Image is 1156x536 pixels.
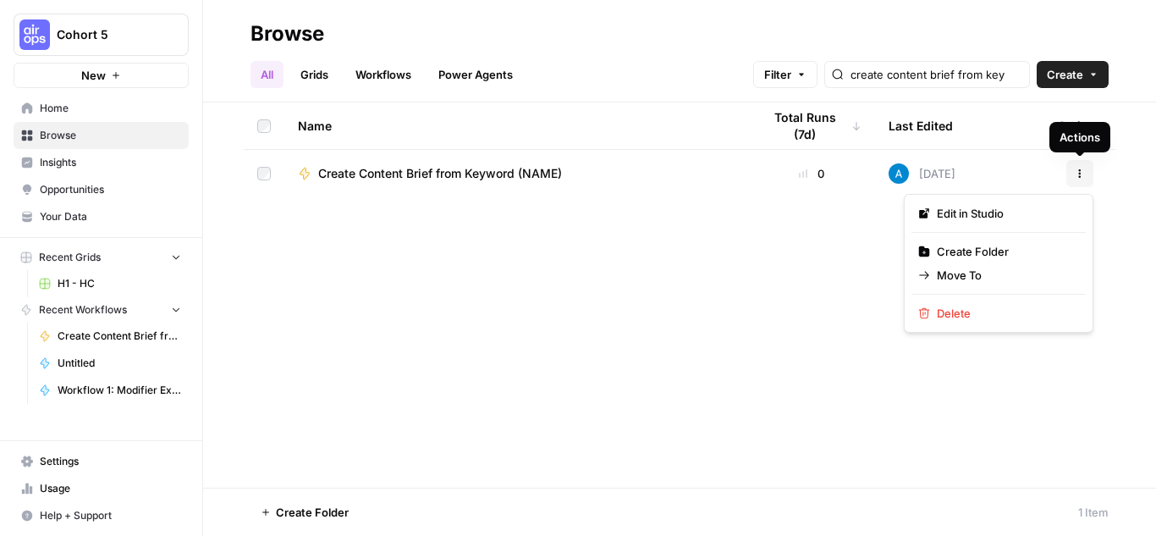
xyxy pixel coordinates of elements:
span: New [81,67,106,84]
button: Create [1037,61,1109,88]
div: Actions [1058,102,1103,149]
div: Name [298,102,735,149]
span: Create [1047,66,1083,83]
img: Profile image for Fin [48,9,75,36]
span: Recent Workflows [39,302,127,318]
a: Usage [14,475,189,502]
button: go back [11,7,43,39]
p: The team can also help [82,21,211,38]
a: All [250,61,283,88]
div: Emily says… [14,70,325,137]
button: Recent Grids [14,245,189,270]
button: Home [265,7,297,39]
a: Grids [290,61,339,88]
span: Cohort 5 [57,26,159,43]
span: Insights [40,155,181,170]
a: Insights [14,149,189,176]
a: Home [14,95,189,122]
img: o3cqybgnmipr355j8nz4zpq1mc6x [889,163,909,184]
button: Start recording [107,447,121,461]
a: Power Agents [428,61,523,88]
button: New [14,63,189,88]
span: Create Folder [276,504,349,521]
a: H1 - HC [31,270,189,297]
div: Fin says… [14,137,325,375]
a: Opportunities [14,176,189,203]
a: Untitled [31,350,189,377]
span: Your Data [40,209,181,224]
h1: Fin [82,8,102,21]
button: Upload attachment [80,447,94,461]
span: Filter [764,66,791,83]
button: Help + Support [14,502,189,529]
a: Browse [14,122,189,149]
textarea: Message… [14,412,324,440]
a: Settings [14,448,189,475]
div: [DATE] [889,163,955,184]
div: Close [297,7,328,37]
a: Workflows [345,61,421,88]
a: Your Data [14,203,189,230]
img: Cohort 5 Logo [19,19,50,50]
div: Actions [1060,129,1100,146]
span: Untitled [58,356,181,371]
a: Workflow 1: Modifier Extraction & Frequency - CRG [31,377,189,404]
span: Create Content Brief from Keyword (NAME) [318,165,562,182]
span: Move To [937,267,1072,284]
button: Scroll to bottom [155,372,184,401]
div: 0 [762,165,861,182]
span: Home [40,101,181,116]
span: Help + Support [40,508,181,523]
button: Emoji picker [26,447,40,461]
a: Create Content Brief from Keyword (NAME) [298,165,735,182]
span: Browse [40,128,181,143]
div: Last Edited [889,102,953,149]
span: Recent Grids [39,250,101,265]
span: Usage [40,481,181,496]
div: Total Runs (7d) [762,102,861,149]
div: When you upload a CSV file to a workflow, the workflow can access the entire file as context in a... [27,147,311,197]
button: Workspace: Cohort 5 [14,14,189,56]
div: 1 Item [1078,504,1109,521]
button: Send a message… [290,440,317,467]
span: H1 - HC [58,276,181,291]
div: What does the workflow need in a csv file? [61,70,325,124]
div: What does the workflow need in a csv file? [74,80,311,113]
input: Search [850,66,1022,83]
button: Recent Workflows [14,297,189,323]
button: Gif picker [53,447,67,461]
span: Edit in Studio [937,205,1072,222]
div: Keep in mind that directly uploading CSVs to workflows is less common than using them with grids,... [27,297,311,363]
div: Browse [250,20,324,47]
div: When you upload a CSV file to a workflow, the workflow can access the entire file as context in a... [14,137,325,373]
button: Create Folder [250,499,359,526]
span: Opportunities [40,182,181,197]
div: The CSV doesn't need to follow any specific format requirements - it just needs to be a valid CSV... [27,206,311,289]
a: Create Content Brief from Keyword (NAME) [31,323,189,350]
span: Create Content Brief from Keyword (NAME) [58,329,181,344]
span: Create Folder [937,243,1072,260]
a: Source reference 139278506: [157,184,170,197]
span: Delete [937,305,1072,322]
button: Filter [753,61,817,88]
span: Workflow 1: Modifier Extraction & Frequency - CRG [58,383,181,398]
span: Settings [40,454,181,469]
